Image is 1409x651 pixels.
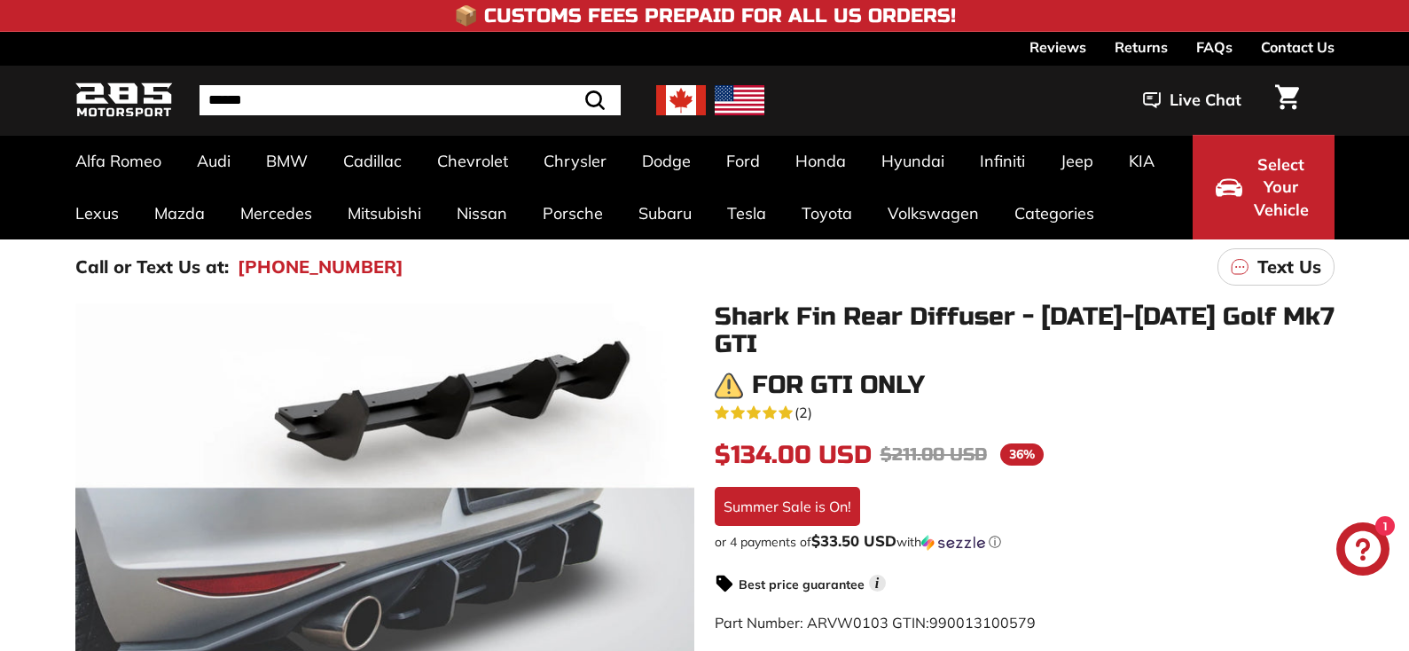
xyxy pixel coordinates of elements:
img: warning.png [715,372,743,400]
a: KIA [1111,135,1172,187]
a: Cart [1264,70,1310,130]
a: Cadillac [325,135,419,187]
h4: 📦 Customs Fees Prepaid for All US Orders! [454,5,956,27]
span: 990013100579 [929,614,1036,631]
a: Volkswagen [870,187,997,239]
a: 5.0 rating (2 votes) [715,400,1335,423]
a: Dodge [624,135,708,187]
span: 36% [1000,443,1044,466]
span: Part Number: ARVW0103 GTIN: [715,614,1036,631]
h3: For GTI only [752,372,925,399]
img: Sezzle [921,535,985,551]
div: or 4 payments of$33.50 USDwithSezzle Click to learn more about Sezzle [715,533,1335,551]
a: Categories [997,187,1112,239]
img: Logo_285_Motorsport_areodynamics_components [75,80,173,122]
a: Hyundai [864,135,962,187]
button: Select Your Vehicle [1193,135,1335,239]
a: Contact Us [1261,32,1335,62]
a: Alfa Romeo [58,135,179,187]
p: Text Us [1257,254,1321,280]
span: Select Your Vehicle [1251,153,1311,222]
span: i [869,575,886,592]
span: (2) [795,402,812,423]
a: Chevrolet [419,135,526,187]
input: Search [200,85,621,115]
a: [PHONE_NUMBER] [238,254,403,280]
a: Infiniti [962,135,1043,187]
a: Text Us [1217,248,1335,286]
span: $33.50 USD [811,531,896,550]
strong: Best price guarantee [739,576,865,592]
a: Audi [179,135,248,187]
a: Lexus [58,187,137,239]
span: $211.00 USD [881,443,987,466]
a: Returns [1115,32,1168,62]
a: Reviews [1029,32,1086,62]
a: FAQs [1196,32,1233,62]
a: Honda [778,135,864,187]
p: Call or Text Us at: [75,254,229,280]
a: Tesla [709,187,784,239]
div: Summer Sale is On! [715,487,860,526]
a: Mitsubishi [330,187,439,239]
a: Mercedes [223,187,330,239]
a: Subaru [621,187,709,239]
span: Live Chat [1170,89,1241,112]
a: Toyota [784,187,870,239]
a: Nissan [439,187,525,239]
a: Porsche [525,187,621,239]
div: or 4 payments of with [715,533,1335,551]
a: Chrysler [526,135,624,187]
inbox-online-store-chat: Shopify online store chat [1331,522,1395,580]
button: Live Chat [1120,78,1264,122]
a: Ford [708,135,778,187]
a: BMW [248,135,325,187]
a: Mazda [137,187,223,239]
span: $134.00 USD [715,440,872,470]
a: Jeep [1043,135,1111,187]
h1: Shark Fin Rear Diffuser - [DATE]-[DATE] Golf Mk7 GTI [715,303,1335,358]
